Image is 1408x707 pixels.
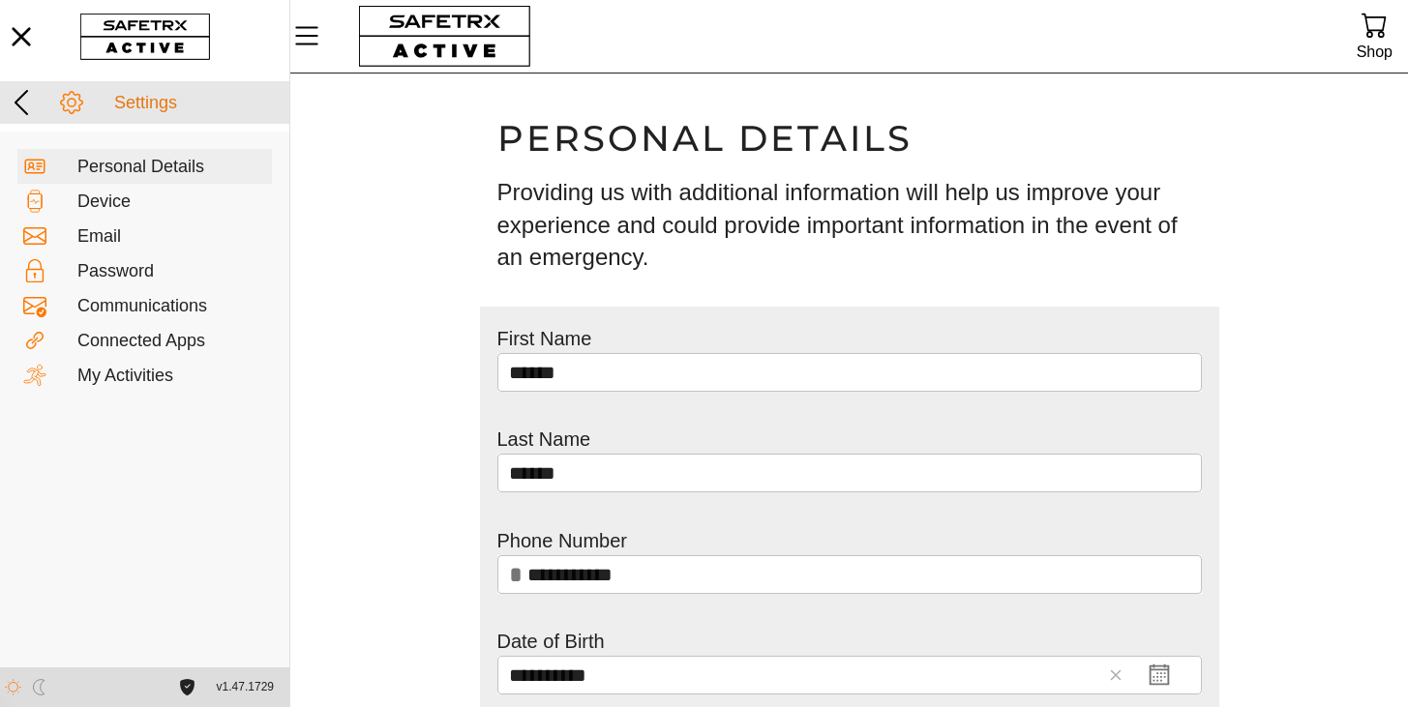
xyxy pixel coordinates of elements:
[31,679,47,695] img: ModeDark.svg
[217,677,274,697] span: v1.47.1729
[77,226,266,248] div: Email
[497,428,591,450] label: Last Name
[290,15,339,56] button: Menu
[23,190,46,213] img: Devices.svg
[497,631,605,652] label: Date of Birth
[497,116,1202,161] h1: Personal Details
[77,191,266,213] div: Device
[205,671,285,703] button: v1.47.1729
[174,679,200,695] a: License Agreement
[77,261,266,282] div: Password
[23,364,46,387] img: Activities.svg
[77,366,266,387] div: My Activities
[497,176,1202,274] h3: Providing us with additional information will help us improve your experience and could provide i...
[497,328,592,349] label: First Name
[5,679,21,695] img: ModeLight.svg
[1357,39,1393,65] div: Shop
[77,157,266,178] div: Personal Details
[77,296,266,317] div: Communications
[497,530,628,551] label: Phone Number
[77,331,266,352] div: Connected Apps
[114,93,284,114] div: Settings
